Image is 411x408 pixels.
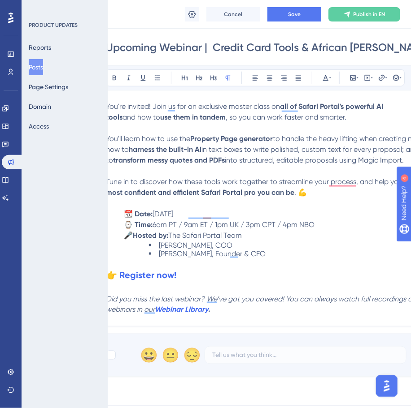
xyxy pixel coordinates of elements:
span: The Safari Portal Team [168,231,242,240]
button: Save [267,7,321,21]
span: You'll learn how to use the [106,134,190,143]
button: Posts [29,59,43,75]
span: 🎤 [124,231,133,240]
span: Save [288,11,301,18]
a: 👉 Register now! [106,270,176,280]
button: Reports [29,39,51,56]
span: Publish in EN [354,11,385,18]
a: Webinar Library [155,305,208,314]
strong: use them in tandem [160,113,226,121]
span: [PERSON_NAME], COO [159,241,232,249]
strong: Hosted by: [133,231,168,240]
div: 4 [62,4,65,12]
strong: Property Page generator [190,134,273,143]
button: Domain [29,99,51,115]
span: Need Help? [21,2,56,13]
strong: 📆 Date: [124,210,153,218]
button: Page Settings [29,79,68,95]
span: . 💪 [294,188,307,197]
strong: ⌚ Time: [124,220,153,229]
span: into structured, editable proposals using Magic Import. [225,156,404,164]
strong: harness the built-in AI [129,145,201,154]
span: Cancel [224,11,243,18]
button: Cancel [206,7,260,21]
div: PRODUCT UPDATES [29,21,78,29]
strong: . [208,305,210,314]
strong: transform messy quotes and PDFs [113,156,225,164]
span: 6am PT / 9am ET / 1pm UK / 3pm CPT / 4pm NBO [153,220,315,229]
button: Publish in EN [328,7,400,21]
button: Access [29,118,49,134]
span: and how to [122,113,160,121]
span: , so you can work faster and smarter. [226,113,346,121]
span: [PERSON_NAME], Founder & CEO [159,249,266,258]
span: You're invited! Join us for an exclusive master class on [106,102,280,111]
span: [DATE] [153,210,173,218]
iframe: UserGuiding AI Assistant Launcher [373,373,400,399]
